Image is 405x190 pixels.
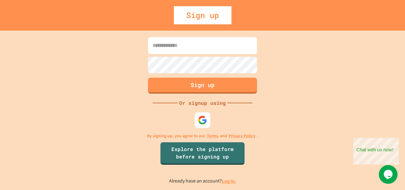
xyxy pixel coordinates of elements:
[222,178,236,184] a: Log in.
[148,78,257,94] button: Sign up
[174,6,231,24] div: Sign up
[178,99,227,107] div: Or signup using
[160,142,245,165] a: Explore the platform before signing up
[229,133,255,139] a: Privacy Policy
[353,138,399,164] iframe: chat widget
[198,115,207,125] img: google-icon.svg
[207,133,218,139] a: Terms
[147,133,258,139] p: By signing up, you agree to our and .
[169,177,236,185] p: Already have an account?
[379,165,399,184] iframe: chat widget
